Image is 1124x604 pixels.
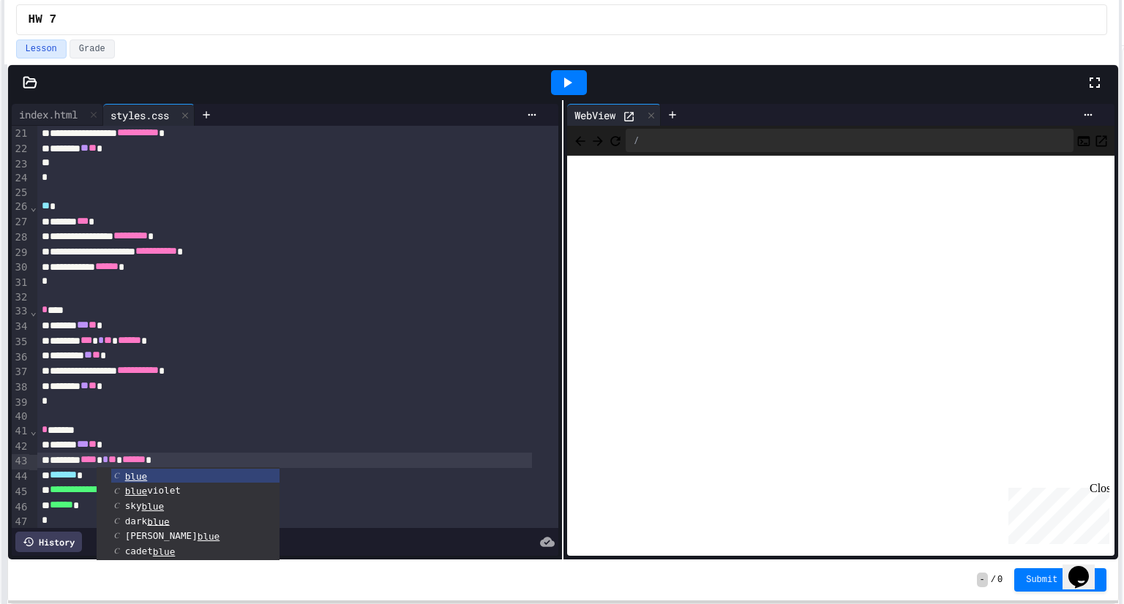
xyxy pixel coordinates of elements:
[1003,482,1109,544] iframe: chat widget
[12,380,30,396] div: 38
[29,201,37,213] span: Fold line
[626,129,1074,152] div: /
[12,396,30,410] div: 39
[6,6,101,93] div: Chat with us now!Close
[29,425,37,437] span: Fold line
[12,142,30,157] div: 22
[977,573,988,587] span: -
[591,131,605,149] span: Forward
[125,500,164,511] span: sky
[12,500,30,516] div: 46
[1063,546,1109,589] iframe: chat widget
[567,104,661,126] div: WebView
[12,171,30,186] div: 24
[12,304,30,320] div: 33
[12,276,30,290] div: 31
[147,516,169,526] span: blue
[12,320,30,335] div: 34
[12,200,30,215] div: 26
[12,485,30,500] div: 45
[125,486,147,497] span: blue
[12,107,85,122] div: index.html
[573,131,588,149] span: Back
[567,107,623,123] div: WebView
[70,39,115,58] button: Grade
[12,186,30,200] div: 25
[12,157,30,172] div: 23
[12,515,30,529] div: 47
[12,230,30,246] div: 28
[12,365,30,380] div: 37
[608,132,623,149] button: Refresh
[125,471,147,482] span: blue
[12,454,30,469] div: 43
[12,335,30,350] div: 35
[991,574,996,586] span: /
[1026,574,1095,586] span: Submit Answer
[1094,132,1109,149] button: Open in new tab
[12,290,30,305] div: 32
[97,467,280,560] ul: Completions
[12,127,30,142] div: 21
[142,501,164,512] span: blue
[12,104,103,126] div: index.html
[29,306,37,317] span: Fold line
[103,104,195,126] div: styles.css
[12,260,30,276] div: 30
[12,350,30,366] div: 36
[12,409,30,424] div: 40
[12,469,30,485] div: 44
[1076,132,1091,149] button: Console
[16,39,67,58] button: Lesson
[12,439,30,455] div: 42
[125,485,181,496] span: violet
[29,11,56,29] span: HW 7
[12,246,30,261] div: 29
[1014,568,1106,592] button: Submit Answer
[12,215,30,230] div: 27
[997,574,1003,586] span: 0
[567,156,1114,556] iframe: Web Preview
[125,516,170,526] span: dark
[103,107,176,123] div: styles.css
[12,424,30,439] div: 41
[15,532,82,552] div: History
